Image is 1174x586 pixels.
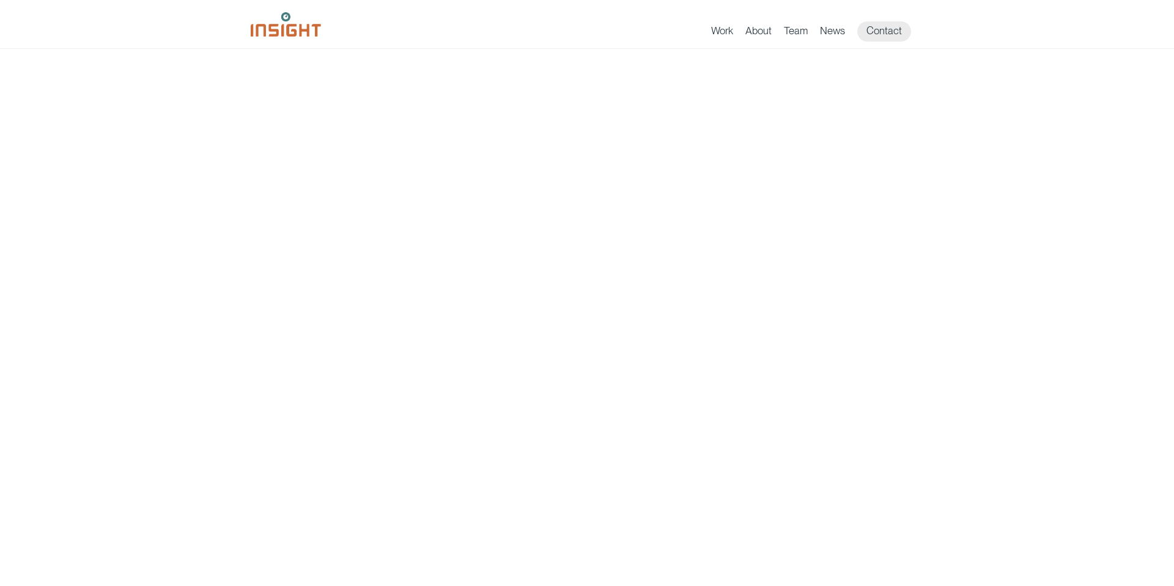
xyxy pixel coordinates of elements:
a: About [745,24,772,42]
a: Work [711,24,733,42]
nav: primary navigation menu [711,21,923,42]
a: Contact [857,21,911,42]
a: News [820,24,845,42]
img: Insight Marketing Design [251,12,321,37]
a: Team [784,24,808,42]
